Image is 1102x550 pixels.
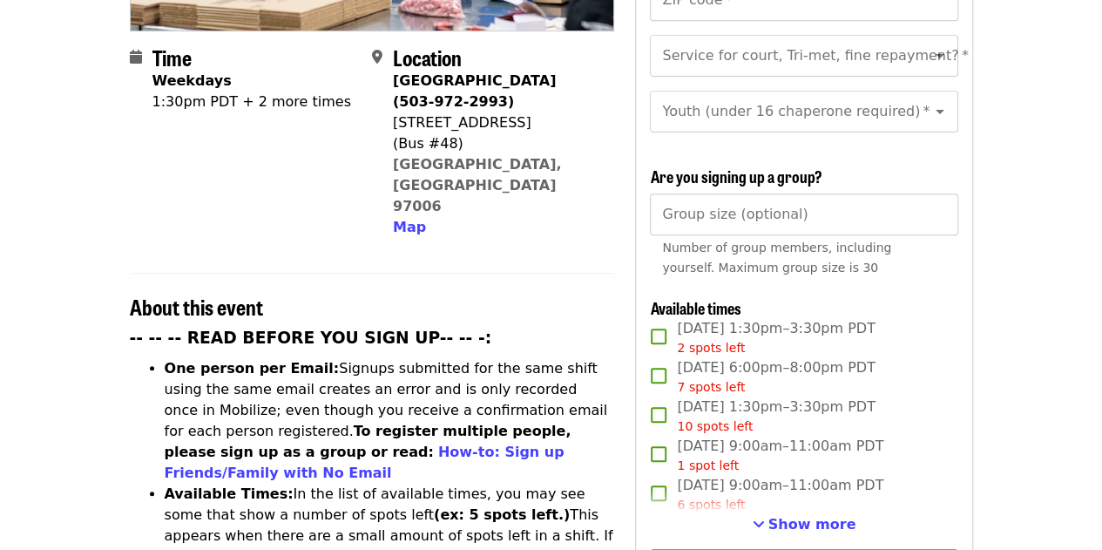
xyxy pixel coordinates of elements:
[677,436,883,475] span: [DATE] 9:00am–11:00am PDT
[393,133,600,154] div: (Bus #48)
[768,516,856,533] span: Show more
[393,219,426,235] span: Map
[372,49,382,65] i: map-marker-alt icon
[650,194,957,235] input: [object Object]
[677,341,745,355] span: 2 spots left
[393,217,426,238] button: Map
[677,318,875,357] span: [DATE] 1:30pm–3:30pm PDT
[650,296,740,319] span: Available times
[434,506,570,523] strong: (ex: 5 spots left.)
[650,165,821,187] span: Are you signing up a group?
[165,485,294,502] strong: Available Times:
[753,514,856,535] button: See more timeslots
[152,92,351,112] div: 1:30pm PDT + 2 more times
[928,99,952,124] button: Open
[165,423,571,460] strong: To register multiple people, please sign up as a group or read:
[677,475,883,514] span: [DATE] 9:00am–11:00am PDT
[393,42,462,72] span: Location
[165,444,565,481] a: How-to: Sign up Friends/Family with No Email
[152,42,192,72] span: Time
[677,458,739,472] span: 1 spot left
[130,329,492,347] strong: -- -- -- READ BEFORE YOU SIGN UP-- -- -:
[677,357,875,397] span: [DATE] 6:00pm–8:00pm PDT
[677,397,875,436] span: [DATE] 1:30pm–3:30pm PDT
[662,241,891,275] span: Number of group members, including yourself. Maximum group size is 30
[130,291,263,322] span: About this event
[928,44,952,68] button: Open
[130,49,142,65] i: calendar icon
[152,72,232,89] strong: Weekdays
[165,360,340,377] strong: One person per Email:
[393,72,556,110] strong: [GEOGRAPHIC_DATA] (503-972-2993)
[165,358,615,484] li: Signups submitted for the same shift using the same email creates an error and is only recorded o...
[393,112,600,133] div: [STREET_ADDRESS]
[393,156,562,214] a: [GEOGRAPHIC_DATA], [GEOGRAPHIC_DATA] 97006
[677,419,753,433] span: 10 spots left
[677,380,745,394] span: 7 spots left
[677,498,745,512] span: 6 spots left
